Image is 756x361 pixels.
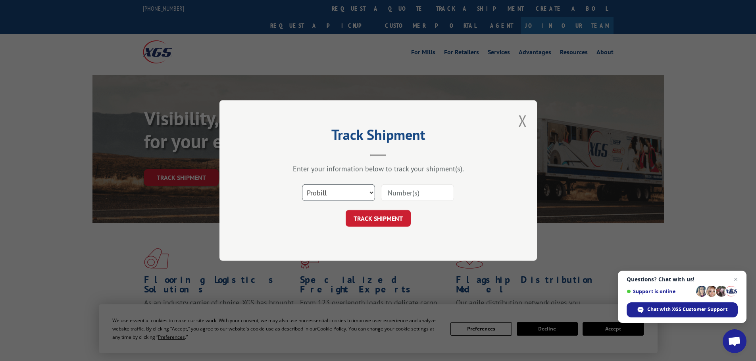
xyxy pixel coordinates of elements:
[259,164,497,173] div: Enter your information below to track your shipment(s).
[627,302,738,317] span: Chat with XGS Customer Support
[627,288,693,294] span: Support is online
[381,184,454,201] input: Number(s)
[647,306,727,313] span: Chat with XGS Customer Support
[346,210,411,227] button: TRACK SHIPMENT
[259,129,497,144] h2: Track Shipment
[518,110,527,131] button: Close modal
[627,276,738,283] span: Questions? Chat with us!
[723,329,746,353] a: Open chat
